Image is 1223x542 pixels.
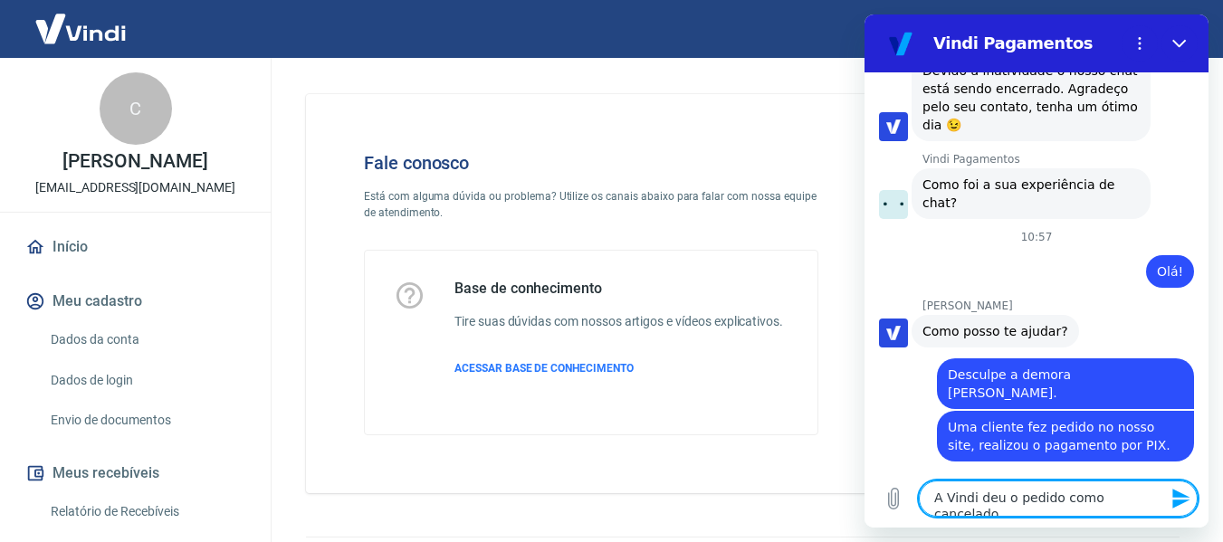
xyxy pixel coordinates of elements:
h5: Base de conhecimento [454,280,783,298]
a: Envio de documentos [43,402,249,439]
a: Dados de login [43,362,249,399]
h4: Fale conosco [364,152,818,174]
iframe: Janela de mensagens [865,14,1209,528]
button: Meu cadastro [22,281,249,321]
span: ACESSAR BASE DE CONHECIMENTO [454,362,634,375]
a: Dados da conta [43,321,249,358]
a: ACESSAR BASE DE CONHECIMENTO [454,360,783,376]
div: C [100,72,172,145]
h6: Tire suas dúvidas com nossos artigos e vídeos explicativos. [454,312,783,331]
p: [EMAIL_ADDRESS][DOMAIN_NAME] [35,178,235,197]
button: Sair [1136,13,1201,46]
a: Início [22,227,249,267]
p: [PERSON_NAME] [62,152,207,171]
img: Vindi [22,1,139,56]
button: Meus recebíveis [22,453,249,493]
img: Fale conosco [862,123,1137,365]
a: Relatório de Recebíveis [43,493,249,530]
p: Está com alguma dúvida ou problema? Utilize os canais abaixo para falar com nossa equipe de atend... [364,188,818,221]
